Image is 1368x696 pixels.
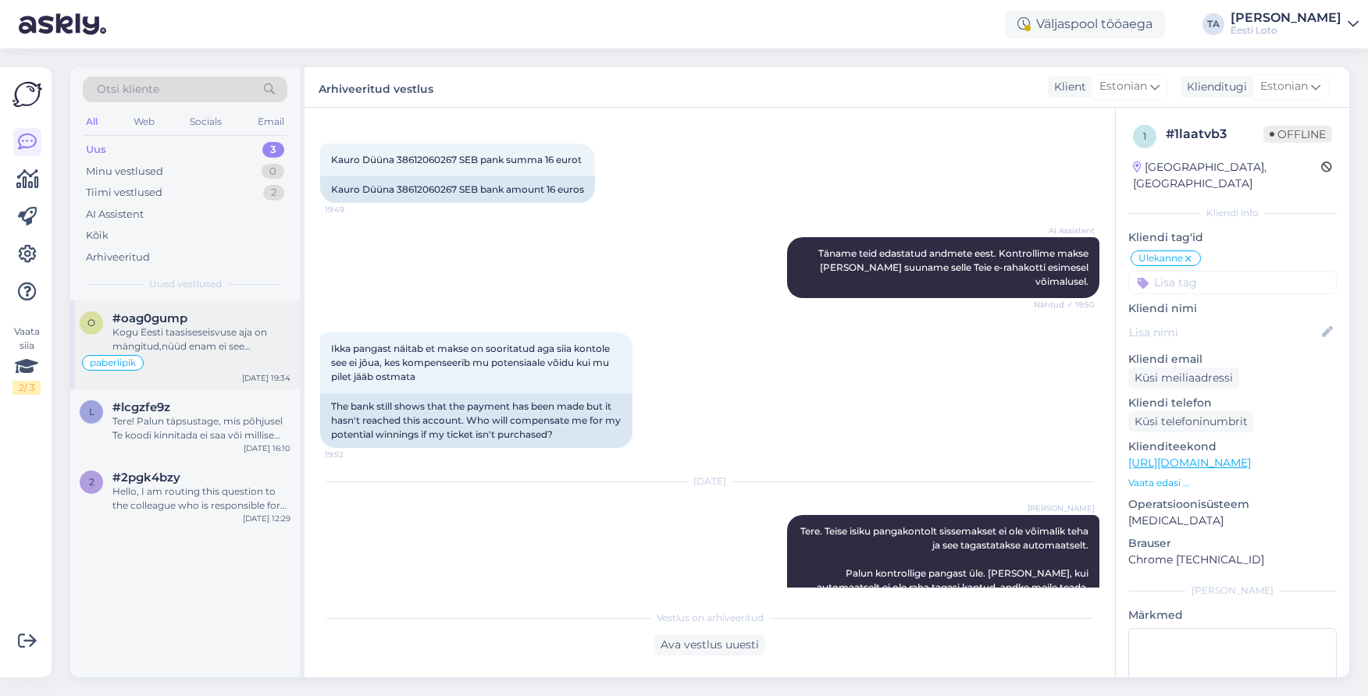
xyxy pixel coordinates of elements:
p: Kliendi nimi [1128,300,1337,317]
p: Kliendi telefon [1128,395,1337,411]
input: Lisa nimi [1129,324,1319,341]
div: Kauro Düüna 38612060267 SEB bank amount 16 euros [320,176,595,203]
span: Uued vestlused [149,277,222,291]
span: 1 [1143,130,1146,142]
span: #oag0gump [112,311,187,325]
div: Kõik [86,228,109,243]
div: Web [130,112,158,132]
div: Väljaspool tööaega [1005,10,1165,38]
div: Hello, I am routing this question to the colleague who is responsible for this topic. The reply m... [112,485,290,513]
span: Offline [1263,126,1332,143]
p: Kliendi email [1128,351,1337,368]
span: [PERSON_NAME] [1028,502,1095,514]
span: paberlipik [90,358,136,368]
p: Vaata edasi ... [1128,476,1337,490]
div: Email [255,112,287,132]
span: l [89,406,94,417]
div: [DATE] [320,474,1099,488]
span: #lcgzfe9z [112,400,170,414]
div: Uus [86,142,106,158]
p: Chrome [TECHNICAL_ID] [1128,552,1337,568]
div: Küsi meiliaadressi [1128,368,1239,389]
div: TA [1202,13,1224,35]
img: Askly Logo [12,80,42,109]
span: AI Assistent [1036,225,1095,236]
p: Operatsioonisüsteem [1128,496,1337,513]
p: Märkmed [1128,607,1337,623]
span: Ülekanne [1138,254,1183,263]
div: Ava vestlus uuesti [654,634,765,655]
span: Kauro Düüna 38612060267 SEB pank summa 16 eurot [331,154,582,165]
div: Minu vestlused [86,164,163,179]
div: Klienditugi [1181,79,1247,95]
span: 2 [89,476,94,488]
span: Tere. Teise isiku pangakontolt sissemakset ei ole võimalik teha ja see tagastatakse automaatselt.... [800,525,1091,593]
div: [GEOGRAPHIC_DATA], [GEOGRAPHIC_DATA] [1133,159,1321,192]
div: Arhiveeritud [86,250,150,265]
div: Kliendi info [1128,206,1337,220]
a: [PERSON_NAME]Eesti Loto [1231,12,1359,37]
p: Klienditeekond [1128,439,1337,455]
span: Vestlus on arhiveeritud [657,611,764,625]
div: Tiimi vestlused [86,185,162,201]
div: Küsi telefoninumbrit [1128,411,1254,432]
div: [DATE] 12:29 [243,513,290,524]
p: Brauser [1128,535,1337,552]
div: [DATE] 19:34 [242,372,290,384]
span: #2pgk4bzy [112,471,180,485]
div: # 1laatvb3 [1166,125,1263,144]
span: Ikka pangast näitab et makse on sooritatud aga siia kontole see ei jõua, kes kompenseerib mu pote... [331,343,612,382]
span: Estonian [1260,78,1308,95]
span: Otsi kliente [97,81,159,98]
div: 0 [262,164,284,179]
div: The bank still shows that the payment has been made but it hasn't reached this account. Who will ... [320,393,632,448]
div: AI Assistent [86,207,144,222]
div: Eesti Loto [1231,24,1341,37]
span: o [87,317,95,328]
div: [PERSON_NAME] [1128,584,1337,598]
div: 2 / 3 [12,381,41,395]
div: Vaata siia [12,325,41,395]
span: Estonian [1099,78,1147,95]
div: [PERSON_NAME] [1231,12,1341,24]
label: Arhiveeritud vestlus [319,76,433,98]
p: [MEDICAL_DATA] [1128,513,1337,529]
a: [URL][DOMAIN_NAME] [1128,456,1251,470]
div: Klient [1048,79,1086,95]
span: Täname teid edastatud andmete eest. Kontrollime makse [PERSON_NAME] suuname selle Teie e-rahakott... [818,247,1091,287]
div: Kogu Eesti taasiseseisvuse aja on mängitud,nüüd enam ei see vanemad inimesed ,tõrjutakse igalt po... [112,325,290,353]
span: 19:52 [325,449,383,460]
span: 19:49 [325,204,383,215]
div: All [83,112,101,132]
div: Tere! Palun täpsustage, mis põhjusel Te koodi kinnitada ei saa või millise veateate saate. [112,414,290,442]
div: 2 [263,185,284,201]
p: Kliendi tag'id [1128,229,1337,246]
span: Nähtud ✓ 19:50 [1034,299,1095,311]
div: 3 [262,142,284,158]
div: [DATE] 16:10 [244,442,290,454]
input: Lisa tag [1128,271,1337,294]
div: Socials [187,112,225,132]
